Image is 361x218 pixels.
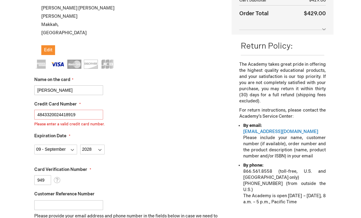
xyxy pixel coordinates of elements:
img: American Express [34,60,48,69]
span: Return Policy: [241,42,293,51]
button: Edit [41,45,55,55]
span: $429.00 [304,10,326,17]
strong: By email: [243,123,262,128]
span: Name on the card [34,77,70,82]
img: Discover [84,60,98,69]
img: MasterCard [67,60,81,69]
strong: Order Total [239,9,269,18]
li: 866.561.8558 (toll-free, U.S. and [GEOGRAPHIC_DATA] only) [PHONE_NUMBER] (from outside the U.S.) ... [243,162,326,205]
span: Customer Reference Number [34,191,95,197]
a: [EMAIL_ADDRESS][DOMAIN_NAME] [243,129,318,134]
div: [PERSON_NAME] [PERSON_NAME] [PERSON_NAME] Makkah , [GEOGRAPHIC_DATA] [34,4,222,55]
span: Expiration Date [34,133,66,139]
span: Credit Card Number [34,102,77,107]
div: Please enter a valid credit card number. [34,122,222,127]
p: The Academy takes great pride in offering the highest quality educational products, and your sati... [239,61,326,104]
img: Visa [51,60,65,69]
input: Credit Card Number [34,110,103,120]
span: Card Verification Number [34,167,87,172]
strong: By phone: [243,163,263,168]
img: JCB [100,60,114,69]
p: For return instructions, please contact the Academy’s Service Center: [239,107,326,120]
input: Card Verification Number [34,175,51,185]
li: Please include your name, customer number (if available), order number and the product descriptio... [243,123,326,159]
span: Edit [44,47,52,53]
